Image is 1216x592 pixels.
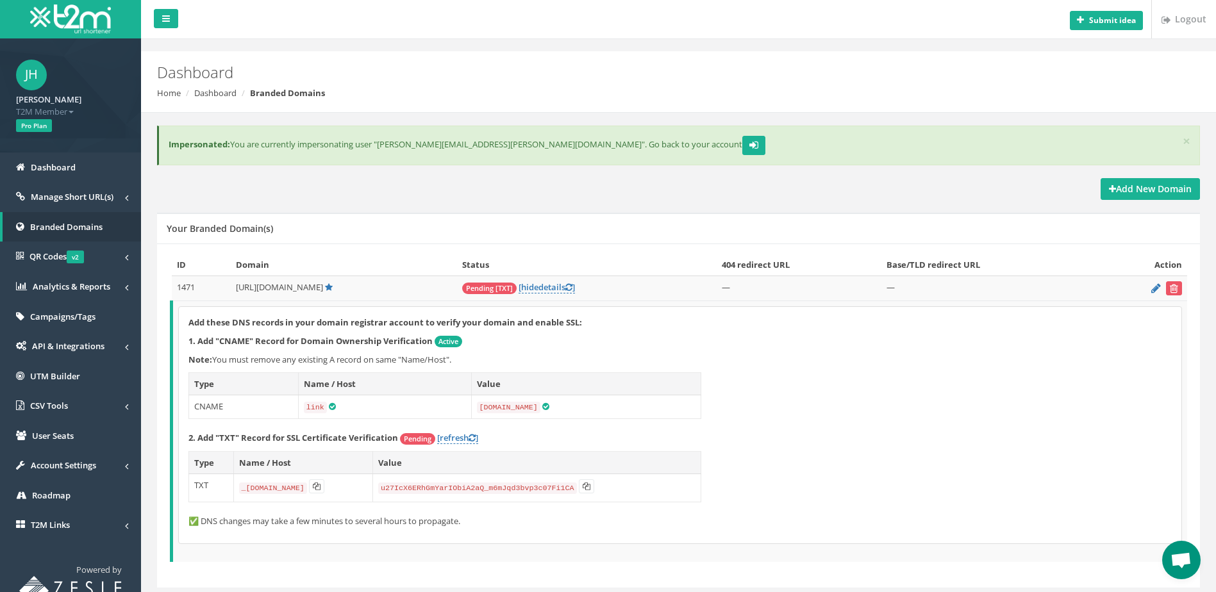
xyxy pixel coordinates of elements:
th: Type [189,372,299,395]
th: Type [189,451,234,474]
a: Add New Domain [1101,178,1200,200]
span: API & Integrations [32,340,104,352]
span: Account Settings [31,459,96,471]
span: User Seats [32,430,74,441]
span: Branded Domains [30,221,103,233]
strong: Add New Domain [1109,183,1192,195]
td: — [717,276,881,301]
span: Pending [400,433,435,445]
a: [refresh] [437,432,478,444]
th: Domain [231,254,456,276]
span: Pro Plan [16,119,52,132]
th: Name / Host [298,372,471,395]
b: Submit idea [1089,15,1136,26]
span: Active [435,336,462,347]
strong: [PERSON_NAME] [16,94,81,105]
span: v2 [67,251,84,263]
span: Dashboard [31,161,76,173]
h2: Dashboard [157,64,1023,81]
a: Default [325,281,333,293]
strong: 2. Add "TXT" Record for SSL Certificate Verification [188,432,398,443]
span: UTM Builder [30,370,80,382]
span: QR Codes [29,251,84,262]
strong: Branded Domains [250,87,325,99]
td: CNAME [189,395,299,419]
code: link [304,402,327,413]
a: [hidedetails] [519,281,575,293]
span: Manage Short URL(s) [31,191,113,202]
td: TXT [189,474,234,502]
span: Campaigns/Tags [30,311,96,322]
code: [DOMAIN_NAME] [477,402,540,413]
a: [PERSON_NAME] T2M Member [16,90,125,117]
th: Value [471,372,701,395]
p: ✅ DNS changes may take a few minutes to several hours to propagate. [188,515,1172,527]
span: Analytics & Reports [33,281,110,292]
td: — [881,276,1101,301]
th: Action [1101,254,1187,276]
th: Base/TLD redirect URL [881,254,1101,276]
span: CSV Tools [30,400,68,411]
p: You must remove any existing A record on same "Name/Host". [188,354,1172,366]
span: [URL][DOMAIN_NAME] [236,281,323,293]
a: Dashboard [194,87,237,99]
span: Powered by [76,564,122,575]
b: Note: [188,354,212,365]
span: Roadmap [32,489,71,501]
h5: Your Branded Domain(s) [167,224,273,233]
span: T2M Member [16,106,125,118]
strong: Add these DNS records in your domain registrar account to verify your domain and enable SSL: [188,317,582,328]
button: Submit idea [1070,11,1143,30]
span: T2M Links [31,519,70,530]
th: Name / Host [233,451,372,474]
span: hide [521,281,538,293]
span: Pending [TXT] [462,283,517,294]
code: _[DOMAIN_NAME] [239,482,307,494]
div: Open chat [1162,541,1201,579]
span: JH [16,60,47,90]
img: T2M [30,4,111,33]
th: Status [457,254,717,276]
td: 1471 [172,276,231,301]
button: × [1183,135,1190,148]
th: Value [372,451,701,474]
th: 404 redirect URL [717,254,881,276]
div: You are currently impersonating user "[PERSON_NAME][EMAIL_ADDRESS][PERSON_NAME][DOMAIN_NAME]". Go... [157,126,1200,165]
strong: 1. Add "CNAME" Record for Domain Ownership Verification [188,335,433,347]
b: Impersonated: [169,138,230,150]
code: u27IcX6ERhGmYarIObiA2aQ_m6mJqd3bvp3c07Fi1CA [378,482,577,494]
th: ID [172,254,231,276]
a: Home [157,87,181,99]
